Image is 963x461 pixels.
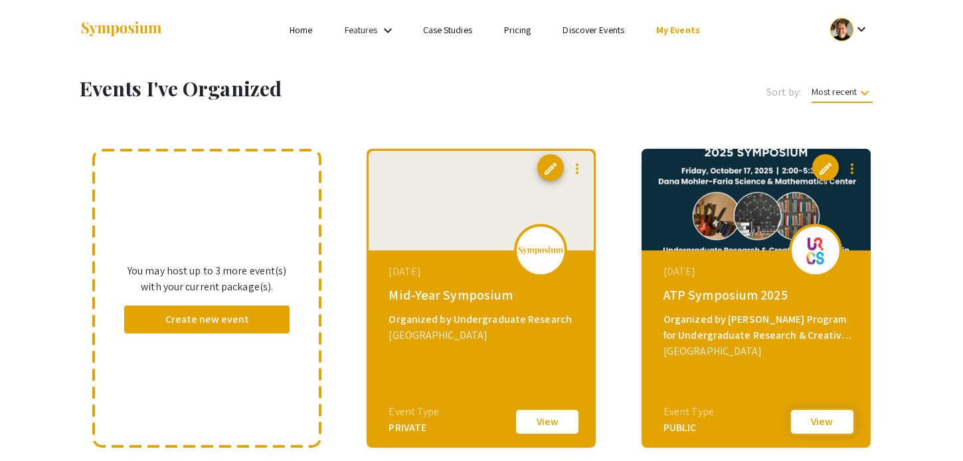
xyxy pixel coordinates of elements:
div: Organized by Undergraduate Research [389,312,577,327]
p: You may host up to 3 more event(s) with your current package(s). [124,263,290,295]
button: Expand account dropdown [816,15,883,45]
h1: Events I've Organized [80,76,540,100]
span: edit [818,161,833,177]
a: Case Studies [423,24,472,36]
div: [GEOGRAPHIC_DATA] [663,343,852,359]
div: Mid-Year Symposium [389,285,577,305]
a: My Events [656,24,700,36]
div: ATP Symposium 2025 [663,285,852,305]
button: View [514,408,580,436]
a: Features [345,24,378,36]
div: Organized by [PERSON_NAME] Program for Undergraduate Research & Creative Scholarship [663,312,852,343]
img: atp2025_eventLogo_56bb79_.png [796,233,835,266]
button: Most recent [801,80,883,104]
mat-icon: more_vert [844,161,860,177]
img: Symposium by ForagerOne [80,21,163,39]
img: logo_v2.png [517,246,564,255]
mat-icon: Expand account dropdown [853,21,869,37]
mat-icon: more_vert [569,161,585,177]
a: Home [290,24,312,36]
a: Pricing [504,24,531,36]
div: [DATE] [663,264,852,280]
div: Event Type [389,404,439,420]
div: PRIVATE [389,420,439,436]
mat-icon: Expand Features list [380,23,396,39]
mat-icon: keyboard_arrow_down [857,85,873,101]
div: [GEOGRAPHIC_DATA] [389,327,577,343]
button: Create new event [124,306,290,333]
span: Most recent [812,86,873,103]
div: PUBLIC [663,420,714,436]
a: Discover Events [563,24,624,36]
button: edit [537,154,564,181]
span: edit [543,161,559,177]
img: atp2025_eventCoverPhoto_9b3fe5__thumb.png [642,149,871,250]
div: Event Type [663,404,714,420]
button: edit [812,154,839,181]
iframe: Chat [10,401,56,451]
button: View [789,408,855,436]
div: [DATE] [389,264,577,280]
span: Sort by: [766,84,801,100]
